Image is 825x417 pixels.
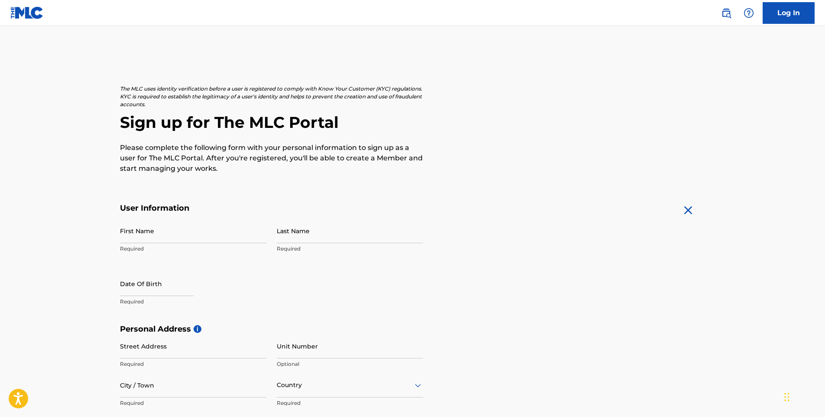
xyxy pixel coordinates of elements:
[120,203,423,213] h5: User Information
[784,384,789,410] div: Drag
[120,399,266,407] p: Required
[120,245,266,253] p: Required
[120,360,266,368] p: Required
[120,324,705,334] h5: Personal Address
[120,143,423,174] p: Please complete the following form with your personal information to sign up as a user for The ML...
[10,7,44,19] img: MLC Logo
[763,2,815,24] a: Log In
[120,85,423,108] p: The MLC uses identity verification before a user is registered to comply with Know Your Customer ...
[782,375,825,417] iframe: Chat Widget
[194,325,201,333] span: i
[740,4,757,22] div: Help
[120,113,705,132] h2: Sign up for The MLC Portal
[721,8,731,18] img: search
[120,298,266,306] p: Required
[744,8,754,18] img: help
[718,4,735,22] a: Public Search
[277,245,423,253] p: Required
[277,360,423,368] p: Optional
[681,203,695,217] img: close
[277,399,423,407] p: Required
